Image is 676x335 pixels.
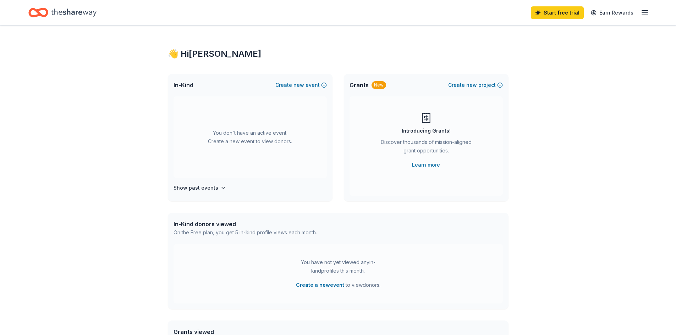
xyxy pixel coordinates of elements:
[293,81,304,89] span: new
[275,81,327,89] button: Createnewevent
[168,48,509,60] div: 👋 Hi [PERSON_NAME]
[174,184,226,192] button: Show past events
[466,81,477,89] span: new
[372,81,386,89] div: New
[174,228,317,237] div: On the Free plan, you get 5 in-kind profile views each month.
[296,281,344,289] button: Create a newevent
[402,127,451,135] div: Introducing Grants!
[412,161,440,169] a: Learn more
[378,138,474,158] div: Discover thousands of mission-aligned grant opportunities.
[587,6,638,19] a: Earn Rewards
[296,281,380,289] span: to view donors .
[448,81,503,89] button: Createnewproject
[174,184,218,192] h4: Show past events
[174,96,327,178] div: You don't have an active event. Create a new event to view donors.
[28,4,97,21] a: Home
[350,81,369,89] span: Grants
[294,258,383,275] div: You have not yet viewed any in-kind profiles this month.
[174,81,193,89] span: In-Kind
[174,220,317,228] div: In-Kind donors viewed
[531,6,584,19] a: Start free trial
